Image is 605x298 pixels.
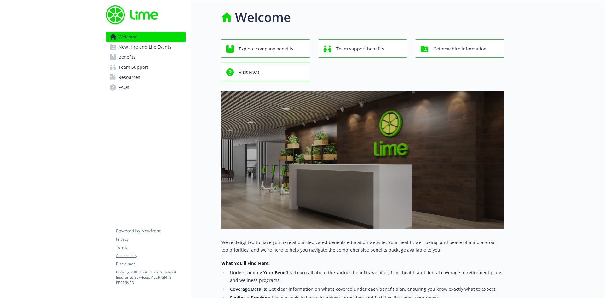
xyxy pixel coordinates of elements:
[230,286,266,292] strong: Coverage Details
[221,239,504,254] p: We're delighted to have you here at our dedicated benefits education website. Your health, well-b...
[116,237,185,242] a: Privacy
[116,269,185,285] p: Copyright © 2024 - 2025 , Newfront Insurance Services, ALL RIGHTS RESERVED
[106,32,186,42] a: Welcome
[228,285,504,293] li: : Get clear information on what’s covered under each benefit plan, ensuring you know exactly what...
[433,43,487,55] span: Get new hire information
[221,91,504,229] img: overview page banner
[116,245,185,250] a: Terms
[239,66,260,78] span: Visit FAQs
[116,261,185,267] a: Disclaimer
[239,43,293,55] span: Explore company benefits
[118,72,140,82] span: Resources
[235,8,291,27] h1: Welcome
[116,253,185,259] a: Accessibility
[221,260,270,266] strong: What You’ll Find Here:
[336,43,384,55] span: Team support benefits
[106,62,186,72] a: Team Support
[416,39,504,58] button: Get new hire information
[118,42,171,52] span: New Hire and Life Events
[118,52,135,62] span: Benefits
[106,42,186,52] a: New Hire and Life Events
[118,82,129,92] span: FAQs
[221,39,310,58] button: Explore company benefits
[319,39,407,58] button: Team support benefits
[230,270,292,276] strong: Understanding Your Benefits
[221,63,310,81] button: Visit FAQs
[118,32,138,42] span: Welcome
[228,269,504,284] li: : Learn all about the various benefits we offer, from health and dental coverage to retirement pl...
[118,62,148,72] span: Team Support
[106,72,186,82] a: Resources
[106,82,186,92] a: FAQs
[106,52,186,62] a: Benefits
